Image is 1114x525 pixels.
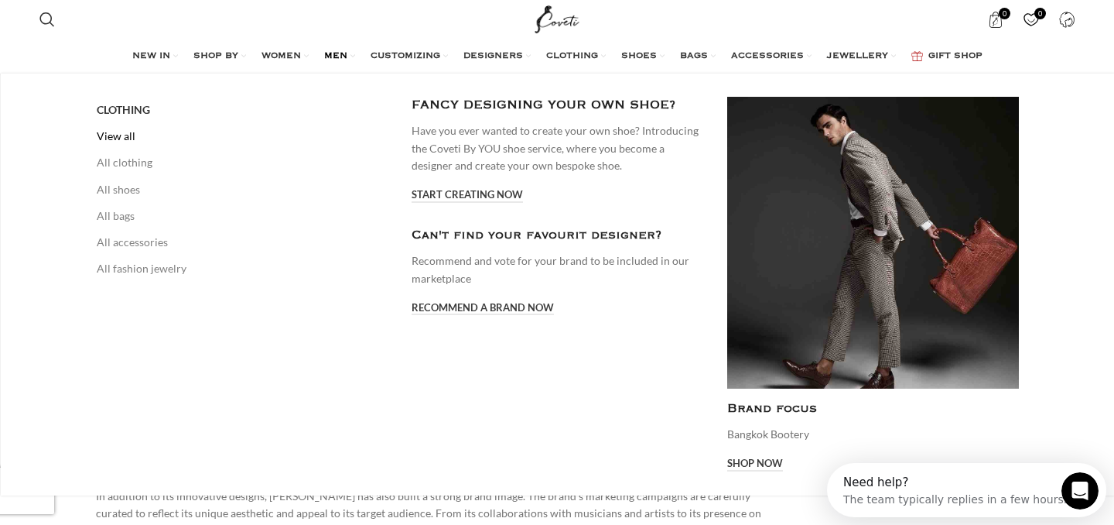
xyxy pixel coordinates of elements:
[1061,472,1099,510] iframe: Intercom live chat
[16,26,240,42] div: The team typically replies in a few hours.
[32,4,63,35] a: Search
[193,50,238,63] span: SHOP BY
[546,50,598,63] span: CLOTHING
[531,12,583,25] a: Site logo
[731,41,812,72] a: ACCESSORIES
[412,252,703,287] p: Recommend and vote for your brand to be included in our marketplace
[680,50,708,63] span: BAGS
[999,8,1010,19] span: 0
[1034,8,1046,19] span: 0
[97,123,388,149] a: View all
[6,6,285,49] div: Open Intercom Messenger
[97,229,388,256] a: All accessories
[193,41,246,72] a: SHOP BY
[97,103,150,117] span: CLOTHING
[261,50,301,63] span: WOMEN
[32,41,1082,72] div: Main navigation
[727,97,1019,389] img: mens saddle shoes Men with brown shoes and brown bag
[621,50,657,63] span: SHOES
[97,177,388,203] a: All shoes
[1015,4,1047,35] a: 0
[324,41,355,72] a: MEN
[727,400,1019,418] h4: Brand focus
[16,13,240,26] div: Need help?
[928,50,982,63] span: GIFT SHOP
[412,302,554,316] a: Recommend a brand now
[911,41,982,72] a: GIFT SHOP
[546,41,606,72] a: CLOTHING
[911,51,923,61] img: GiftBag
[132,50,170,63] span: NEW IN
[827,463,1106,517] iframe: Intercom live chat discovery launcher
[97,256,388,282] a: All fashion jewelry
[371,41,448,72] a: CUSTOMIZING
[412,189,523,203] a: Start creating now
[621,41,665,72] a: SHOES
[727,426,1019,443] p: Bangkok Bootery
[827,41,896,72] a: JEWELLERY
[979,4,1011,35] a: 0
[97,203,388,229] a: All bags
[261,41,309,72] a: WOMEN
[324,50,347,63] span: MEN
[731,50,804,63] span: ACCESSORIES
[463,50,523,63] span: DESIGNERS
[463,41,531,72] a: DESIGNERS
[1015,4,1047,35] div: My Wishlist
[680,41,716,72] a: BAGS
[827,50,888,63] span: JEWELLERY
[132,41,178,72] a: NEW IN
[412,122,703,174] p: Have you ever wanted to create your own shoe? Introducing the Coveti By YOU shoe service, where y...
[371,50,440,63] span: CUSTOMIZING
[412,227,703,245] h4: Can't find your favourit designer?
[412,97,703,115] h4: FANCY DESIGNING YOUR OWN SHOE?
[727,458,783,472] a: Shop now
[97,149,388,176] a: All clothing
